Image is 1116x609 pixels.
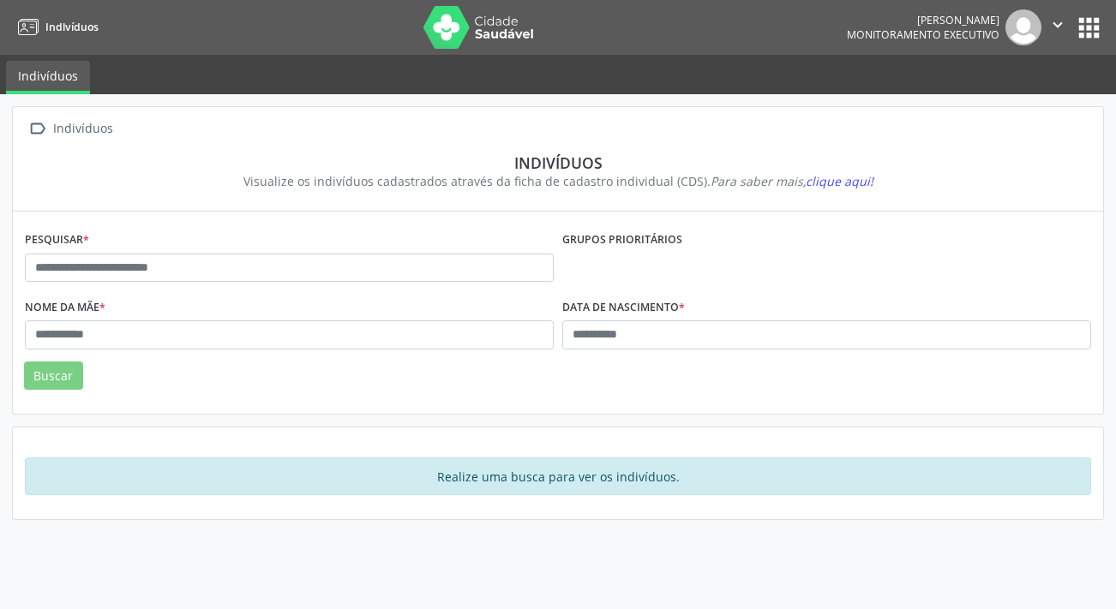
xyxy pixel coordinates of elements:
button:  [1041,9,1074,45]
a: Indivíduos [12,13,99,41]
div: [PERSON_NAME] [847,13,999,27]
a: Indivíduos [6,61,90,94]
label: Pesquisar [25,227,89,254]
button: apps [1074,13,1104,43]
span: clique aqui! [806,173,873,189]
i:  [1048,15,1067,34]
label: Grupos prioritários [562,227,682,254]
div: Realize uma busca para ver os indivíduos. [25,457,1091,495]
div: Indivíduos [50,116,116,141]
i: Para saber mais, [711,173,873,189]
label: Nome da mãe [25,294,105,320]
div: Visualize os indivíduos cadastrados através da ficha de cadastro individual (CDS). [37,172,1079,190]
div: Indivíduos [37,153,1079,172]
label: Data de nascimento [562,294,685,320]
span: Indivíduos [45,20,99,34]
button: Buscar [24,361,83,391]
span: Monitoramento Executivo [847,27,999,42]
img: img [1005,9,1041,45]
i:  [25,116,50,141]
a:  Indivíduos [25,116,116,141]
